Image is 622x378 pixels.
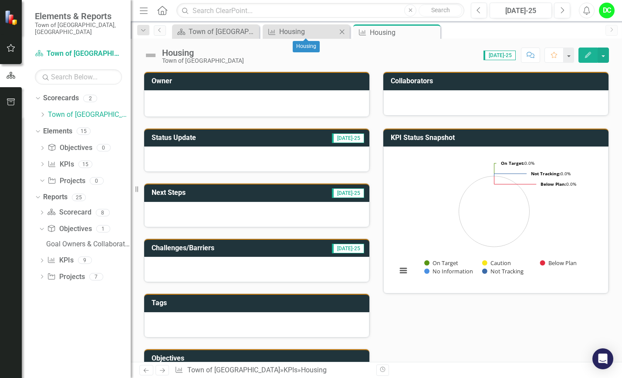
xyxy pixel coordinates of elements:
div: [DATE]-25 [493,6,549,16]
input: Search ClearPoint... [176,3,464,18]
div: 2 [83,95,97,102]
a: Housing [265,26,337,37]
div: Goal Owners & Collaborators [46,240,131,248]
a: Elements [43,126,72,136]
h3: Tags [152,299,365,307]
a: KPIs [47,160,74,170]
a: KPIs [284,366,297,374]
button: Search [419,4,462,17]
text: 0.0% [531,170,571,177]
h3: Next Steps [152,189,260,197]
span: Elements & Reports [35,11,122,21]
a: Town of [GEOGRAPHIC_DATA] Page [174,26,257,37]
div: Town of [GEOGRAPHIC_DATA] [162,58,244,64]
text: 0.0% [541,181,576,187]
img: ClearPoint Strategy [4,10,20,25]
img: Not Defined [144,48,158,62]
div: Chart. Highcharts interactive chart. [392,153,599,284]
h3: KPI Status Snapshot [391,134,604,142]
a: Town of [GEOGRAPHIC_DATA] [35,49,122,59]
div: Housing [293,41,320,52]
button: [DATE]-25 [490,3,552,18]
h3: Challenges/Barriers [152,244,291,252]
div: 0 [90,177,104,184]
h3: Objectives [152,354,365,362]
button: Show Below Plan [540,259,577,267]
a: Scorecards [43,93,79,103]
span: [DATE]-25 [332,133,364,143]
tspan: Not Tracking: [531,170,561,177]
div: 8 [96,209,110,216]
tspan: Below Plan: [541,181,566,187]
svg: Interactive chart [392,153,596,284]
span: Search [431,7,450,14]
h3: Owner [152,77,365,85]
h3: Status Update [152,134,274,142]
div: 9 [78,257,92,264]
tspan: On Target: [501,160,524,166]
a: Scorecard [47,208,91,218]
input: Search Below... [35,69,122,85]
div: Housing [301,366,327,374]
a: Reports [43,192,68,202]
div: 15 [78,160,92,168]
div: 0 [97,144,111,152]
a: KPIs [47,255,73,266]
button: View chart menu, Chart [397,265,409,277]
div: 1 [96,225,110,233]
div: Housing [370,27,438,38]
h3: Collaborators [391,77,604,85]
a: Objectives [47,224,91,234]
button: Show On Target [424,259,459,267]
a: Town of [GEOGRAPHIC_DATA] [48,110,131,120]
div: Housing [279,26,337,37]
div: » » [175,365,370,375]
div: 15 [77,128,91,135]
span: [DATE]-25 [483,51,516,60]
button: DC [599,3,615,18]
a: Objectives [47,143,92,153]
span: [DATE]-25 [332,244,364,253]
button: Show Not Tracking [482,267,524,275]
span: [DATE]-25 [332,188,364,198]
a: Projects [47,176,85,186]
div: 25 [72,194,86,201]
a: Town of [GEOGRAPHIC_DATA] [187,366,280,374]
small: Town of [GEOGRAPHIC_DATA], [GEOGRAPHIC_DATA] [35,21,122,36]
div: Housing [162,48,244,58]
button: Show Caution [482,259,511,267]
button: Show No Information [424,267,473,275]
a: Projects [47,272,85,282]
div: Town of [GEOGRAPHIC_DATA] Page [189,26,257,37]
text: 0.0% [501,160,534,166]
a: Goal Owners & Collaborators [44,237,131,251]
div: 7 [89,273,103,280]
div: Open Intercom Messenger [592,348,613,369]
